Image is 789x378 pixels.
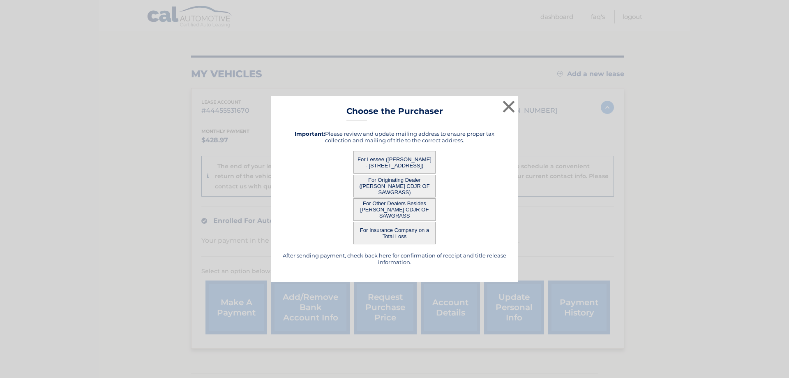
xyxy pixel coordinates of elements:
button: For Other Dealers Besides [PERSON_NAME] CDJR OF SAWGRASS [353,198,436,221]
strong: Important: [295,130,325,137]
button: For Originating Dealer ([PERSON_NAME] CDJR OF SAWGRASS) [353,175,436,197]
h5: After sending payment, check back here for confirmation of receipt and title release information. [281,252,508,265]
button: For Lessee ([PERSON_NAME] - [STREET_ADDRESS]) [353,151,436,174]
h3: Choose the Purchaser [346,106,443,121]
button: For Insurance Company on a Total Loss [353,222,436,244]
button: × [501,98,517,115]
h5: Please review and update mailing address to ensure proper tax collection and mailing of title to ... [281,130,508,144]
